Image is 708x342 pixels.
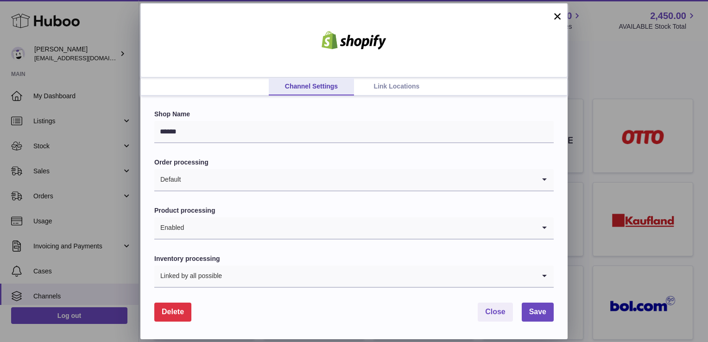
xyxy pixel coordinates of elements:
label: Shop Name [154,110,554,119]
input: Search for option [184,217,535,239]
div: Search for option [154,217,554,240]
span: Default [154,169,181,190]
button: Close [478,303,513,322]
img: shopify [315,31,393,50]
input: Search for option [222,266,535,287]
button: × [552,11,563,22]
input: Search for option [181,169,535,190]
span: Enabled [154,217,184,239]
span: Save [529,308,546,316]
a: Channel Settings [269,78,354,95]
label: Inventory processing [154,254,554,263]
button: Delete [154,303,191,322]
a: Link Locations [354,78,439,95]
span: Close [485,308,506,316]
label: Product processing [154,206,554,215]
label: Order processing [154,158,554,167]
div: Search for option [154,266,554,288]
span: Linked by all possible [154,266,222,287]
div: Search for option [154,169,554,191]
span: Delete [162,308,184,316]
button: Save [522,303,554,322]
